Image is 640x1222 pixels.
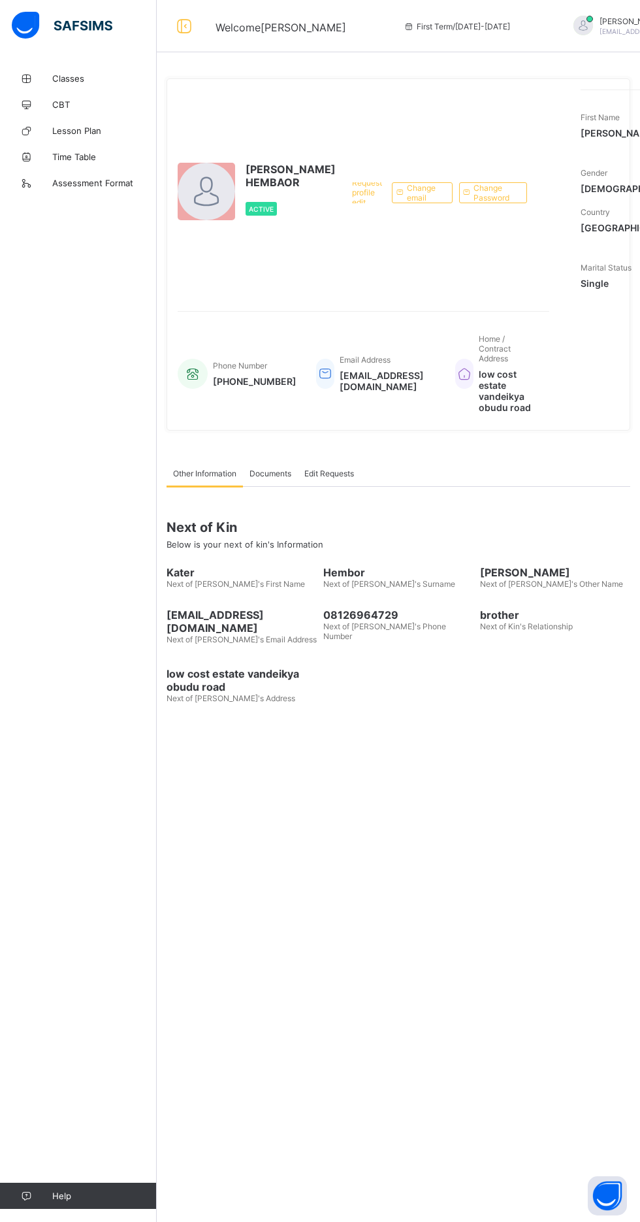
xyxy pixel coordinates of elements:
span: Documents [249,469,291,478]
span: Change Password [473,183,517,203]
img: safsims [12,12,112,39]
span: Next of [PERSON_NAME]'s Address [167,693,295,703]
span: Request profile edit [352,178,382,207]
span: [PERSON_NAME] [480,566,630,579]
span: Next of [PERSON_NAME]'s First Name [167,579,305,589]
span: Time Table [52,152,157,162]
span: Active [249,205,274,213]
span: brother [480,608,630,621]
span: Lesson Plan [52,125,157,136]
span: Hembor [323,566,473,579]
span: Classes [52,73,157,84]
button: Open asap [588,1176,627,1215]
span: Change email [407,183,442,203]
span: Email Address [340,355,391,365]
span: session/term information [404,22,510,31]
span: [PERSON_NAME] HEMBAOR [246,163,336,189]
span: Next of Kin's Relationship [480,621,573,631]
span: [EMAIL_ADDRESS][DOMAIN_NAME] [340,370,436,392]
span: Help [52,1191,156,1201]
span: Assessment Format [52,178,157,188]
span: 08126964729 [323,608,473,621]
span: low cost estate vandeikya obudu road [479,369,536,413]
span: Country [581,207,610,217]
span: Next of Kin [167,520,630,535]
span: Next of [PERSON_NAME]'s Phone Number [323,621,446,641]
span: First Name [581,112,620,122]
span: Next of [PERSON_NAME]'s Other Name [480,579,623,589]
span: Phone Number [213,361,267,371]
span: CBT [52,99,157,110]
span: low cost estate vandeikya obudu road [167,667,317,693]
span: Welcome [PERSON_NAME] [216,21,346,34]
span: Marital Status [581,263,632,272]
span: Other Information [173,469,236,478]
span: Gender [581,168,607,178]
span: Edit Requests [304,469,354,478]
span: Next of [PERSON_NAME]'s Surname [323,579,455,589]
span: Below is your next of kin's Information [167,539,323,550]
span: Home / Contract Address [479,334,511,363]
span: [PHONE_NUMBER] [213,376,296,387]
span: Kater [167,566,317,579]
span: [EMAIL_ADDRESS][DOMAIN_NAME] [167,608,317,635]
span: Next of [PERSON_NAME]'s Email Address [167,635,317,644]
